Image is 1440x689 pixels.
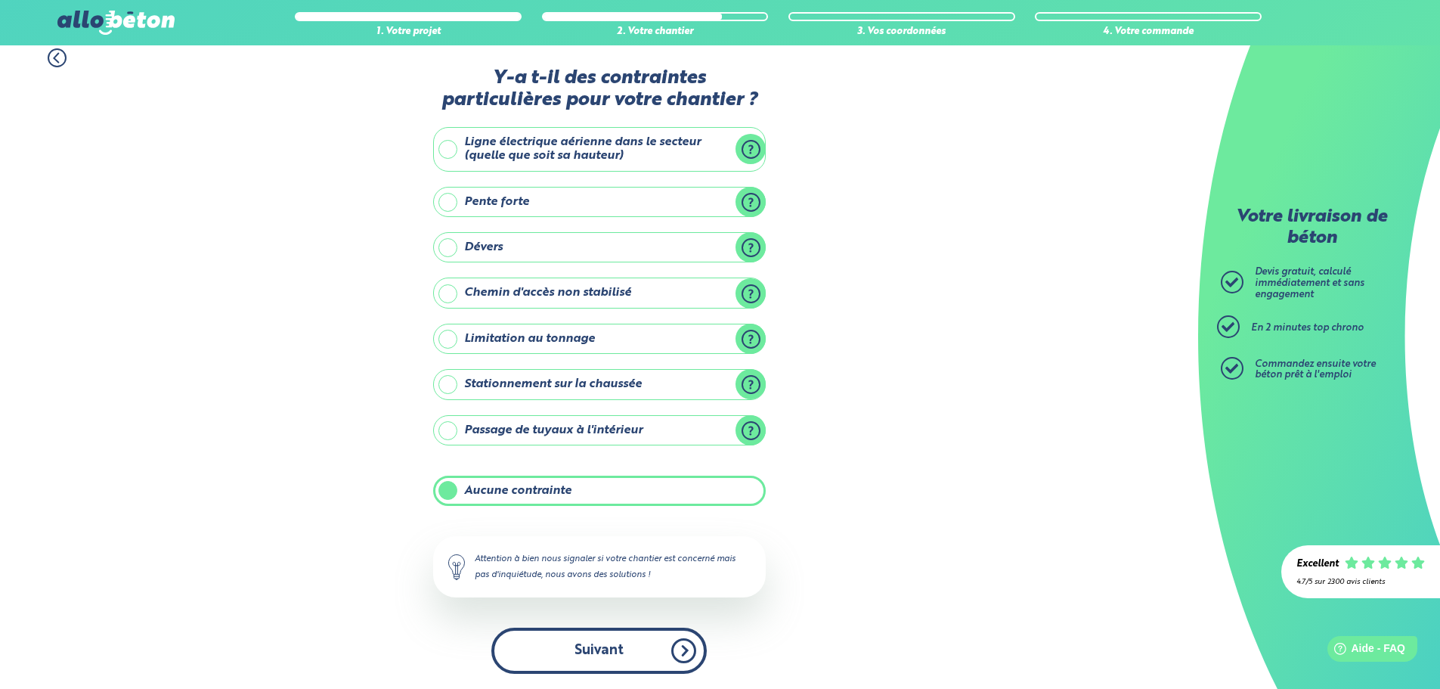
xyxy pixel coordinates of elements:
label: Stationnement sur la chaussée [433,369,766,399]
div: 1. Votre projet [295,26,522,38]
iframe: Help widget launcher [1305,630,1423,672]
label: Limitation au tonnage [433,324,766,354]
label: Ligne électrique aérienne dans le secteur (quelle que soit sa hauteur) [433,127,766,172]
div: Attention à bien nous signaler si votre chantier est concerné mais pas d'inquiétude, nous avons d... [433,536,766,597]
label: Aucune contrainte [433,476,766,506]
label: Passage de tuyaux à l'intérieur [433,415,766,445]
label: Dévers [433,232,766,262]
div: 4. Votre commande [1035,26,1262,38]
img: allobéton [57,11,174,35]
span: En 2 minutes top chrono [1251,323,1364,333]
span: Devis gratuit, calculé immédiatement et sans engagement [1255,267,1364,299]
div: 3. Vos coordonnées [788,26,1015,38]
div: Excellent [1296,559,1339,570]
label: Pente forte [433,187,766,217]
div: 4.7/5 sur 2300 avis clients [1296,578,1425,586]
label: Chemin d'accès non stabilisé [433,278,766,308]
label: Y-a t-il des contraintes particulières pour votre chantier ? [433,67,766,112]
button: Suivant [491,628,707,674]
p: Votre livraison de béton [1225,207,1398,249]
span: Commandez ensuite votre béton prêt à l'emploi [1255,359,1376,380]
div: 2. Votre chantier [542,26,769,38]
